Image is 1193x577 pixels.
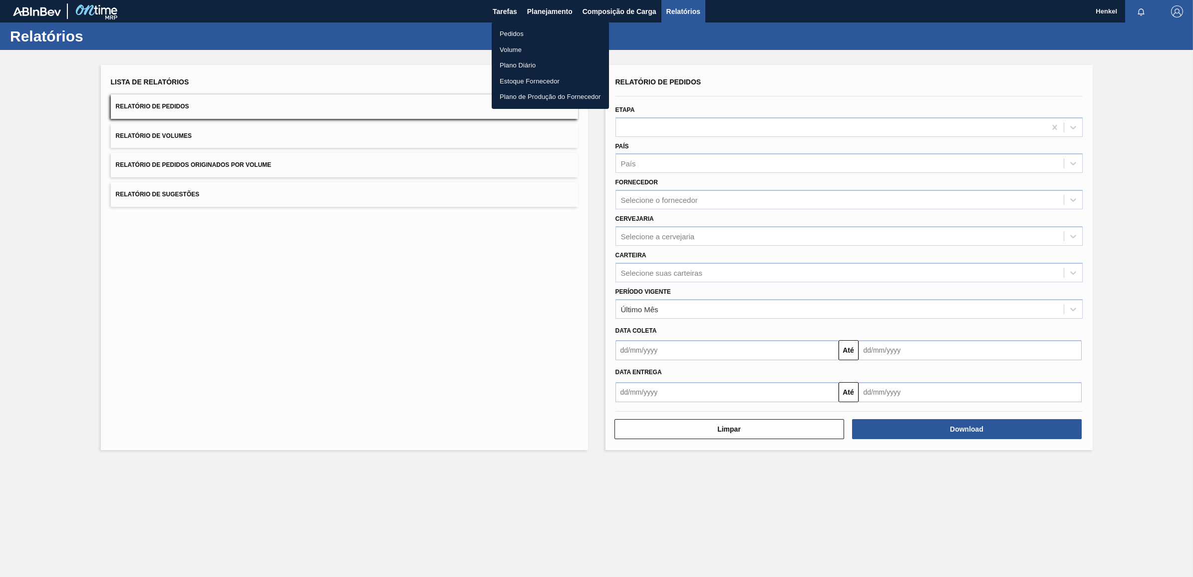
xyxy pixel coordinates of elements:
a: Plano de Produção do Fornecedor [492,89,609,105]
a: Volume [492,42,609,58]
a: Plano Diário [492,57,609,73]
a: Pedidos [492,26,609,42]
a: Estoque Fornecedor [492,73,609,89]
